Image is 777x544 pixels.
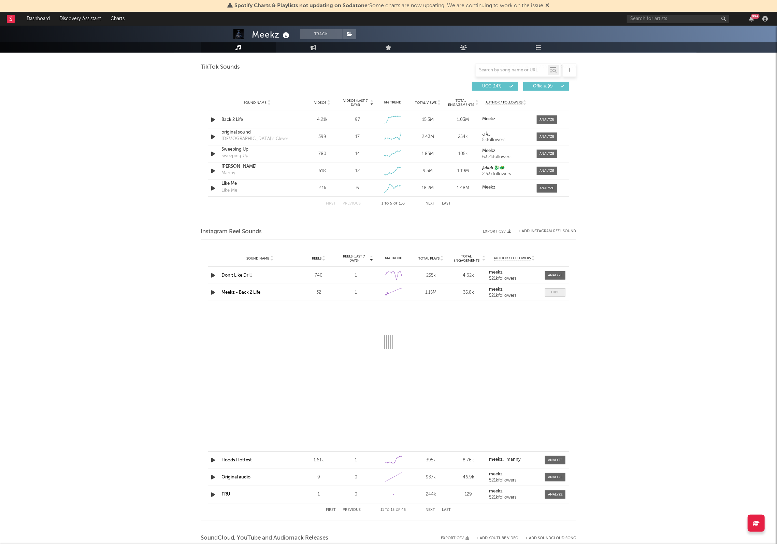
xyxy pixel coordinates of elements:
[447,185,479,192] div: 1.48M
[300,29,343,39] button: Track
[441,536,470,540] button: Export CSV
[326,508,336,512] button: First
[222,492,230,497] a: TRU
[482,131,490,136] strong: ریان
[489,457,521,462] strong: meekz._manny
[412,185,444,192] div: 18.2M
[222,290,261,295] a: Meekz - Back 2 Life
[235,3,544,9] span: : Some charts are now updating. We are continuing to work on the issue
[386,508,390,512] span: to
[412,168,444,175] div: 9.3M
[355,151,360,157] div: 14
[451,289,486,296] div: 35.8k
[201,228,262,236] span: Instagram Reel Sounds
[476,68,548,73] input: Search by song name or URL
[307,116,339,123] div: 4.21k
[476,536,519,540] button: + Add YouTube Video
[343,508,361,512] button: Previous
[528,84,559,88] span: Official ( 6 )
[451,491,486,498] div: 129
[414,474,448,481] div: 937k
[222,116,293,123] a: Back 2 Life
[414,457,448,464] div: 395k
[489,293,540,298] div: 521k followers
[426,202,435,206] button: Next
[412,134,444,140] div: 2.43M
[447,99,475,107] span: Total Engagements
[751,14,760,19] div: 99 +
[451,254,481,263] span: Total Engagements
[222,136,289,142] div: [DEMOGRAPHIC_DATA]'s Clever
[482,149,530,153] a: Meekz
[307,134,339,140] div: 399
[342,99,369,107] span: Videos (last 7 days)
[483,229,512,234] button: Export CSV
[302,474,336,481] div: 9
[414,289,448,296] div: 1.15M
[482,166,530,170] a: 𝙟𝙖𝙠𝙤𝙗 🐉🐲
[412,116,444,123] div: 15.3M
[489,495,540,500] div: 521k followers
[55,12,106,26] a: Discovery Assistant
[355,116,360,123] div: 97
[489,478,540,483] div: 521k followers
[222,187,238,194] div: Like Me
[375,506,412,514] div: 11 15 45
[523,82,569,91] button: Official(6)
[385,202,389,205] span: to
[339,289,373,296] div: 1
[302,457,336,464] div: 1.61k
[222,146,293,153] a: Sweeping Up
[482,166,505,170] strong: 𝙟𝙖𝙠𝙤𝙗 🐉🐲
[749,16,754,22] button: 99+
[518,229,576,233] button: + Add Instagram Reel Sound
[356,185,359,192] div: 6
[339,254,369,263] span: Reels (last 7 days)
[307,168,339,175] div: 518
[482,117,495,121] strong: Meekz
[482,172,530,177] div: 2.53k followers
[339,491,373,498] div: 0
[396,508,400,512] span: of
[412,151,444,157] div: 1.85M
[451,457,486,464] div: 8.76k
[222,475,251,479] a: Original audio
[451,272,486,279] div: 4.62k
[302,491,336,498] div: 1
[426,508,435,512] button: Next
[222,129,293,136] a: original sound
[106,12,129,26] a: Charts
[307,185,339,192] div: 2.1k
[489,270,540,275] a: meekz
[486,100,522,105] span: Author / Followers
[489,457,540,462] a: meekz._manny
[375,200,412,208] div: 1 5 153
[526,536,576,540] button: + Add SoundCloud Song
[246,256,269,261] span: Sound Name
[414,491,448,498] div: 244k
[451,474,486,481] div: 46.9k
[312,256,321,261] span: Reels
[447,116,479,123] div: 1.03M
[489,472,540,477] a: meekz
[472,82,518,91] button: UGC(147)
[489,276,540,281] div: 521k followers
[222,458,252,462] a: Hoods Hottest
[244,101,267,105] span: Sound Name
[519,536,576,540] button: + Add SoundCloud Song
[377,256,411,261] div: 6M Trend
[489,489,540,494] a: meekz
[482,155,530,159] div: 63.2k followers
[447,134,479,140] div: 254k
[201,534,329,542] span: SoundCloud, YouTube and Audiomack Releases
[489,287,503,292] strong: meekz
[339,474,373,481] div: 0
[355,134,360,140] div: 17
[315,101,327,105] span: Videos
[489,489,503,493] strong: meekz
[343,202,361,206] button: Previous
[482,131,530,136] a: ریان
[470,536,519,540] div: + Add YouTube Video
